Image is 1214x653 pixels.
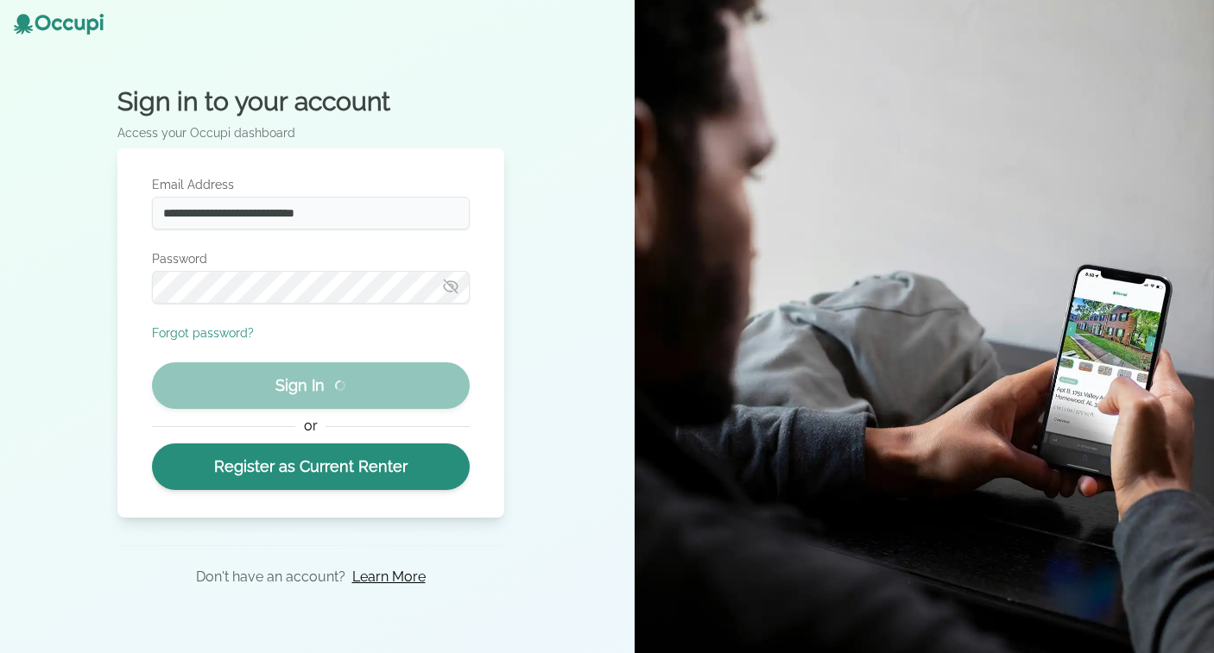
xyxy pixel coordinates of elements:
[152,250,470,267] label: Password
[295,416,326,436] span: or
[152,443,470,490] a: Register as Current Renter
[152,324,254,342] button: Forgot password?
[196,567,345,587] p: Don't have an account?
[352,567,426,587] a: Learn More
[117,124,504,141] p: Access your Occupi dashboard
[117,86,504,117] h2: Sign in to your account
[152,176,470,193] label: Email Address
